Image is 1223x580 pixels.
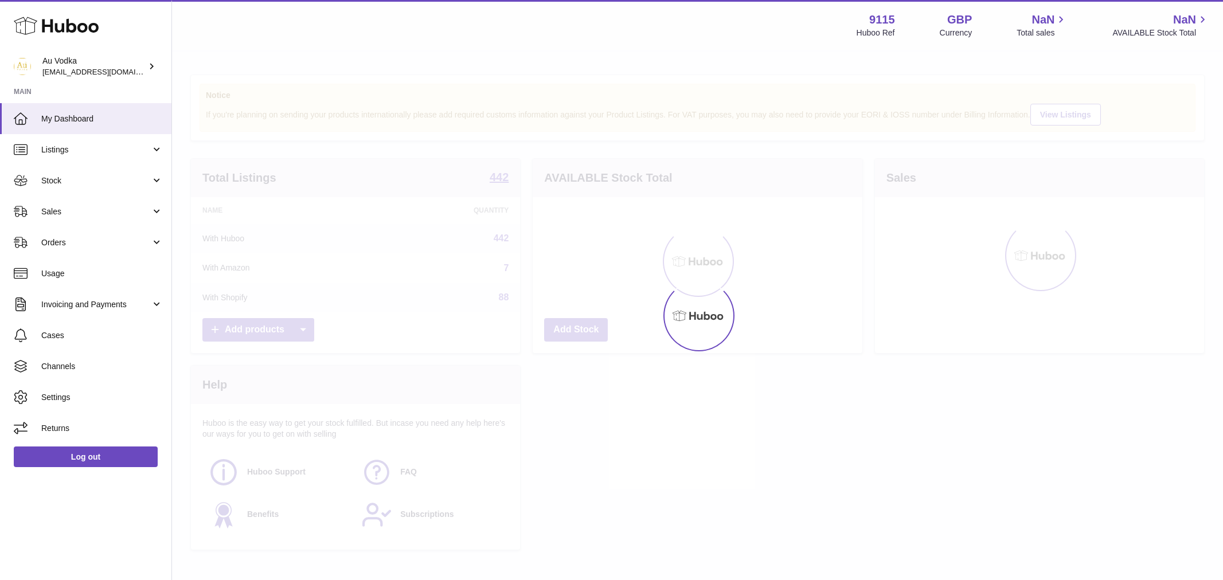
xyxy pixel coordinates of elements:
img: internalAdmin-9115@internal.huboo.com [14,58,31,75]
span: NaN [1031,12,1054,28]
span: AVAILABLE Stock Total [1112,28,1209,38]
a: Log out [14,446,158,467]
span: Stock [41,175,151,186]
a: NaN Total sales [1017,12,1068,38]
span: NaN [1173,12,1196,28]
strong: GBP [947,12,972,28]
strong: 9115 [869,12,895,28]
span: Settings [41,392,163,403]
span: Cases [41,330,163,341]
span: Orders [41,237,151,248]
span: Invoicing and Payments [41,299,151,310]
span: My Dashboard [41,113,163,124]
div: Au Vodka [42,56,146,77]
span: [EMAIL_ADDRESS][DOMAIN_NAME] [42,67,169,76]
div: Huboo Ref [857,28,895,38]
span: Usage [41,268,163,279]
span: Total sales [1017,28,1068,38]
span: Sales [41,206,151,217]
span: Channels [41,361,163,372]
a: NaN AVAILABLE Stock Total [1112,12,1209,38]
span: Listings [41,144,151,155]
span: Returns [41,423,163,434]
div: Currency [940,28,972,38]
